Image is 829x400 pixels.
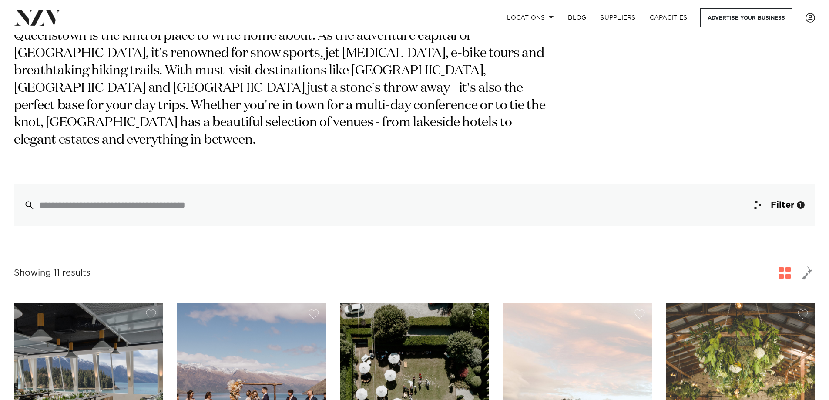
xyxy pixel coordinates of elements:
a: BLOG [561,8,593,27]
div: Showing 11 results [14,266,91,280]
span: Filter [771,201,794,209]
a: SUPPLIERS [593,8,642,27]
a: Advertise your business [700,8,792,27]
div: 1 [797,201,805,209]
img: nzv-logo.png [14,10,61,25]
a: Locations [500,8,561,27]
p: Queenstown is the kind of place to write home about. As the adventure capital of [GEOGRAPHIC_DATA... [14,28,552,149]
a: Capacities [643,8,695,27]
button: Filter1 [743,184,815,226]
